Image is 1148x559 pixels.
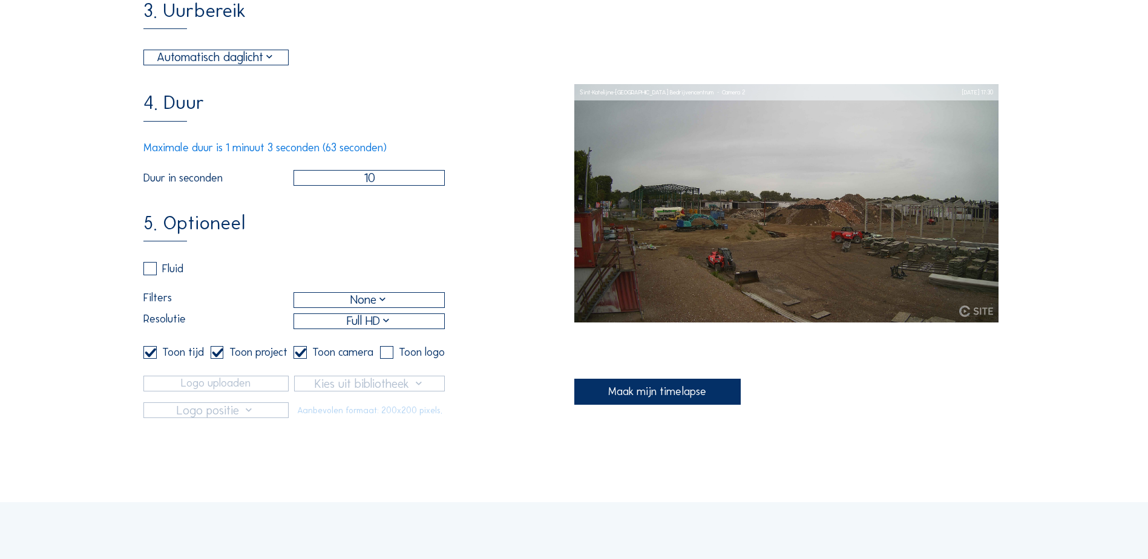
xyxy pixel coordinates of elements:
div: Maak mijn timelapse [574,379,741,405]
div: None [294,293,444,307]
div: Fluid [162,263,183,274]
div: Full HD [347,312,392,330]
div: 4. Duur [143,93,205,121]
div: Toon camera [312,347,373,358]
div: Automatisch daglicht [144,50,287,65]
div: 5. Optioneel [143,214,245,241]
div: Toon project [229,347,287,358]
div: 3. Uurbereik [143,1,246,29]
div: Aanbevolen formaat: 200x200 pixels. [294,402,445,418]
img: C-Site Logo [959,306,993,317]
div: Camera 2 [713,84,745,101]
div: Sint-Katelijne-[GEOGRAPHIC_DATA] Bedrijvencentrum [580,84,713,101]
label: Filters [143,292,294,308]
div: Toon logo [399,347,445,358]
div: Full HD [294,314,444,329]
div: Maximale duur is 1 minuut 3 seconden (63 seconden) [143,142,445,153]
div: Automatisch daglicht [157,48,275,67]
div: Toon tijd [162,347,204,358]
label: Duur in seconden [143,172,294,183]
input: Logo uploaden [143,376,288,391]
div: None [350,291,389,309]
img: Image [574,84,999,323]
div: [DATE] 17:30 [962,84,993,101]
label: Resolutie [143,313,294,329]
